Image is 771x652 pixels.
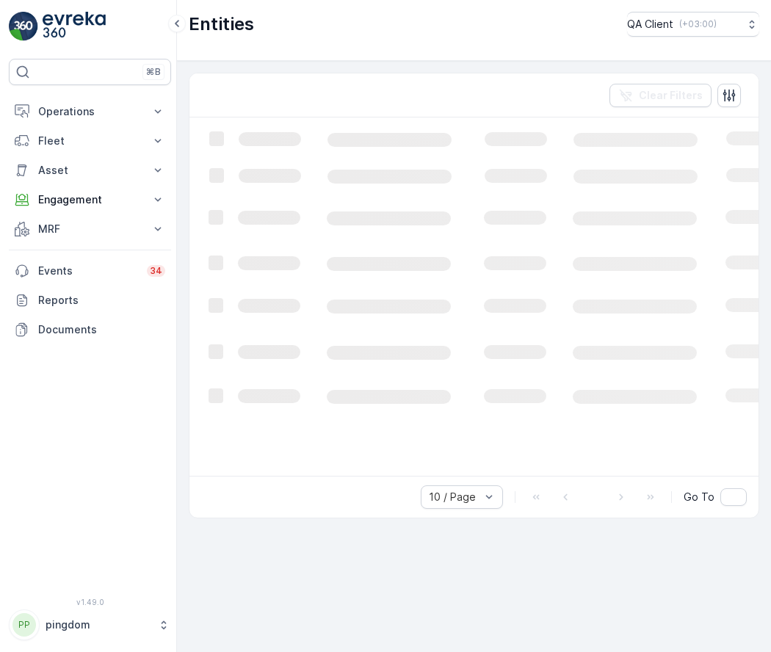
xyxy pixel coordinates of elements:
p: pingdom [46,617,151,632]
button: MRF [9,214,171,244]
p: Fleet [38,134,142,148]
p: Entities [189,12,254,36]
a: Reports [9,286,171,315]
p: Operations [38,104,142,119]
p: ( +03:00 ) [679,18,717,30]
p: MRF [38,222,142,236]
p: Events [38,264,138,278]
button: Engagement [9,185,171,214]
div: PP [12,613,36,637]
p: 34 [150,265,162,277]
a: Documents [9,315,171,344]
button: PPpingdom [9,609,171,640]
p: Reports [38,293,165,308]
p: Documents [38,322,165,337]
img: logo [9,12,38,41]
button: Fleet [9,126,171,156]
button: QA Client(+03:00) [627,12,759,37]
img: logo_light-DOdMpM7g.png [43,12,106,41]
p: ⌘B [146,66,161,78]
a: Events34 [9,256,171,286]
span: v 1.49.0 [9,598,171,606]
button: Operations [9,97,171,126]
p: QA Client [627,17,673,32]
p: Engagement [38,192,142,207]
button: Asset [9,156,171,185]
span: Go To [684,490,714,504]
p: Asset [38,163,142,178]
p: Clear Filters [639,88,703,103]
button: Clear Filters [609,84,712,107]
